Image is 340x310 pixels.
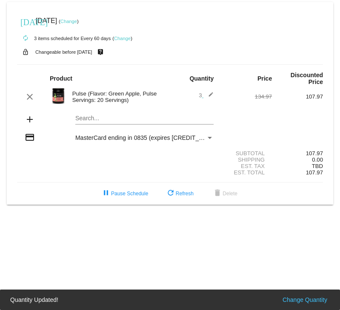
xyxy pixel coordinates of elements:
mat-icon: credit_card [25,132,35,142]
div: Est. Total [221,169,272,176]
mat-icon: lock_open [20,46,31,58]
div: Est. Tax [221,163,272,169]
div: 107.97 [272,150,323,156]
span: 0.00 [312,156,323,163]
strong: Price [257,75,272,82]
a: Change [60,19,77,24]
img: Image-1-Carousel-Pulse-20S-Green-Apple-Transp.png [50,87,67,104]
small: Changeable before [DATE] [35,49,92,55]
span: Refresh [166,191,194,197]
strong: Product [50,75,72,82]
simple-snack-bar: Quantity Updated! [10,296,330,304]
button: Refresh [159,186,200,201]
span: Pause Schedule [101,191,148,197]
strong: Discounted Price [291,72,323,85]
small: 3 items scheduled for Every 60 days [17,36,111,41]
span: 3 [199,92,214,99]
input: Search... [75,115,214,122]
div: Pulse (Flavor: Green Apple, Pulse Servings: 20 Servings) [68,90,170,103]
mat-icon: clear [25,92,35,102]
span: Delete [212,191,237,197]
mat-select: Payment Method [75,134,214,141]
mat-icon: edit [203,92,214,102]
mat-icon: pause [101,188,111,199]
mat-icon: [DATE] [20,16,31,26]
div: 107.97 [272,93,323,100]
mat-icon: autorenew [20,33,31,43]
a: Change [114,36,131,41]
strong: Quantity [189,75,214,82]
mat-icon: delete [212,188,223,199]
span: 107.97 [306,169,323,176]
small: ( ) [59,19,79,24]
mat-icon: live_help [95,46,106,58]
div: 134.97 [221,93,272,100]
span: TBD [312,163,323,169]
span: MasterCard ending in 0835 (expires [CREDIT_CARD_DATA]) [75,134,238,141]
mat-icon: add [25,114,35,125]
small: ( ) [112,36,132,41]
div: Shipping [221,156,272,163]
div: Subtotal [221,150,272,156]
mat-icon: refresh [166,188,176,199]
button: Change Quantity [280,296,330,304]
button: Pause Schedule [94,186,155,201]
button: Delete [206,186,244,201]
